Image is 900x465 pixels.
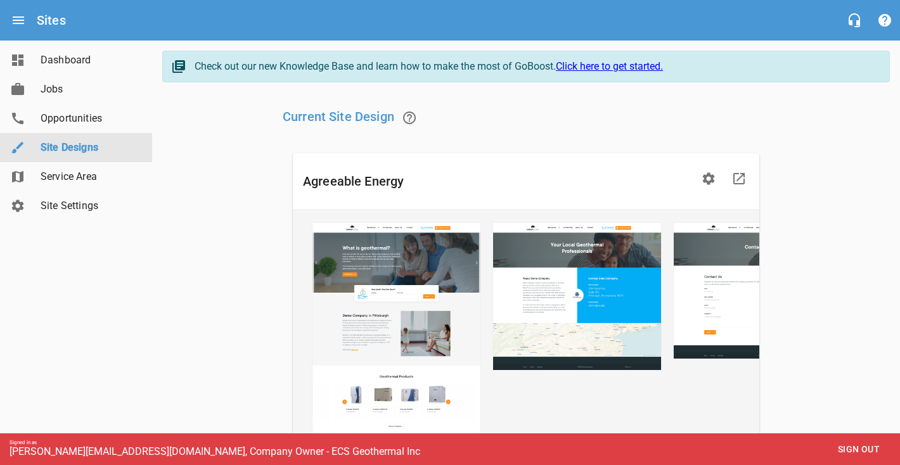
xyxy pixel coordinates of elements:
[41,140,137,155] span: Site Designs
[3,5,34,35] button: Open drawer
[394,103,425,133] a: Learn about our recommended Site updates
[41,169,137,184] span: Service Area
[41,111,137,126] span: Opportunities
[556,60,663,72] a: Click here to get started.
[37,10,66,30] h6: Sites
[10,445,900,457] div: [PERSON_NAME][EMAIL_ADDRESS][DOMAIN_NAME], Company Owner - ECS Geothermal Inc
[827,438,890,461] button: Sign out
[492,222,662,371] img: about.png
[870,5,900,35] button: Support Portal
[41,53,137,68] span: Dashboard
[303,171,693,191] h6: Agreeable Energy
[724,163,754,194] a: Visit Site
[10,440,900,445] div: Signed in as
[693,163,724,194] button: Edit Site Settings
[41,82,137,97] span: Jobs
[283,103,769,133] h6: Current Site Design
[839,5,870,35] button: Live Chat
[832,442,885,457] span: Sign out
[673,222,842,359] img: contact.png
[195,59,877,74] div: Check out our new Knowledge Base and learn how to make the most of GoBoost.
[41,198,137,213] span: Site Settings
